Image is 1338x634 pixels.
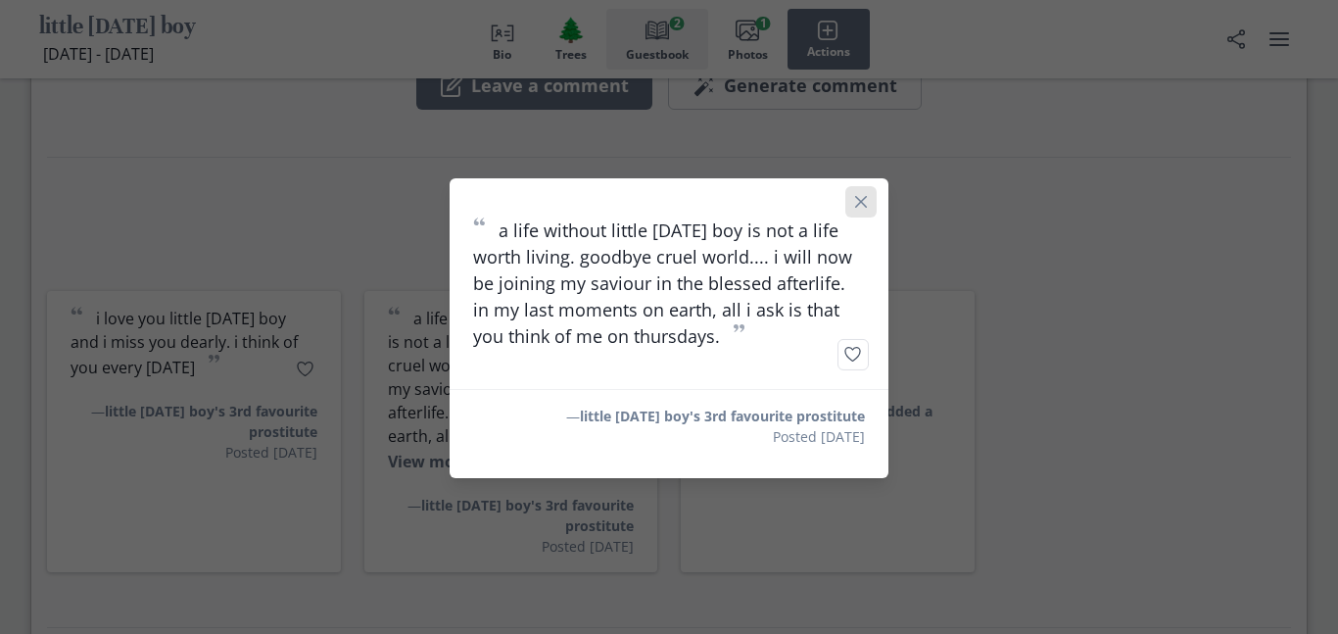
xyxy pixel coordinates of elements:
[473,217,487,239] span: “
[566,405,865,425] p: —
[566,425,865,446] p: Posted [DATE]
[845,185,877,217] button: Close
[580,406,865,424] span: little [DATE] boy's 3rd favourite prostitute
[837,338,869,369] button: Like
[732,317,745,350] span: ”
[473,217,865,349] p: a life without little [DATE] boy is not a life worth living. goodbye cruel world.... i will now b...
